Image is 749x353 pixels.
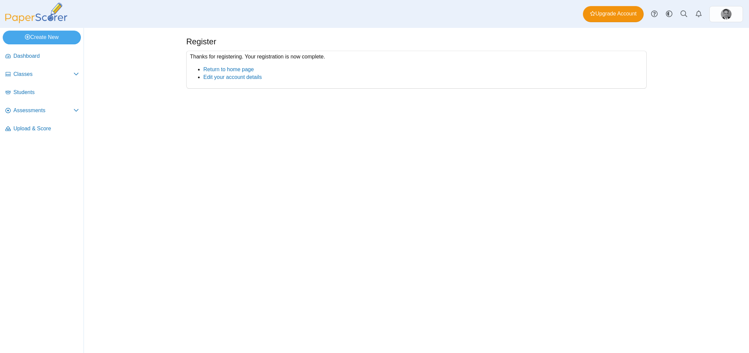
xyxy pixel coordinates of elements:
span: Students [13,89,79,96]
a: Alerts [691,7,706,21]
div: Thanks for registering. Your registration is now complete. [186,51,647,89]
h1: Register [186,36,216,47]
a: Upload & Score [3,121,82,137]
span: Classes [13,71,73,78]
span: Assessments [13,107,73,114]
a: PaperScorer [3,18,70,24]
span: Upload & Score [13,125,79,132]
span: Upgrade Account [590,10,637,17]
a: Return to home page [203,67,254,72]
a: Assessments [3,103,82,119]
a: Students [3,85,82,101]
a: Edit your account details [203,74,262,80]
span: Glenn Morgan [721,9,732,19]
span: Dashboard [13,52,79,60]
a: Create New [3,31,81,44]
img: ps.p0BgIBZjqyD3uPNN [721,9,732,19]
a: ps.p0BgIBZjqyD3uPNN [709,6,743,22]
a: Classes [3,67,82,83]
a: Upgrade Account [583,6,644,22]
img: PaperScorer [3,3,70,23]
a: Dashboard [3,48,82,64]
